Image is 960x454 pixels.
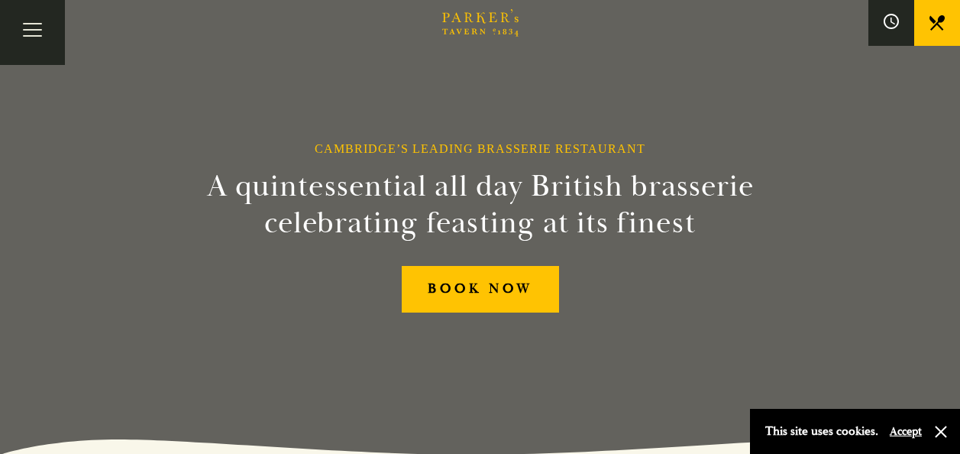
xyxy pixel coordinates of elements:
[933,424,949,439] button: Close and accept
[132,168,829,242] h2: A quintessential all day British brasserie celebrating feasting at its finest
[890,424,922,439] button: Accept
[315,141,645,156] h1: Cambridge’s Leading Brasserie Restaurant
[765,420,878,443] p: This site uses cookies.
[402,266,559,313] a: BOOK NOW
